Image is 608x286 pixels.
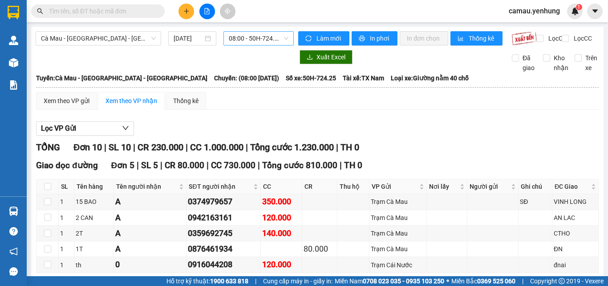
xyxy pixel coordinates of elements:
span: | [336,142,338,153]
span: Cà Mau - Sài Gòn - Đồng Nai [41,32,156,45]
div: Trạm Cà Mau [371,228,425,238]
td: 0374979657 [186,194,261,210]
div: 0942163161 [188,211,259,224]
span: SĐT người nhận [189,182,251,191]
th: CC [261,179,302,194]
td: 0916044208 [186,257,261,273]
span: Đơn 5 [111,160,135,170]
span: | [255,276,256,286]
th: CR [302,179,338,194]
span: notification [9,247,18,256]
div: 80.000 [304,243,336,255]
span: | [137,160,139,170]
span: Làm mới [316,33,342,43]
div: 140.000 [262,227,300,240]
img: warehouse-icon [9,207,18,216]
span: ĐC Giao [555,182,589,191]
span: Thống kê [469,33,495,43]
span: | [160,160,162,170]
div: Trạm Cà Mau [371,213,425,223]
button: printerIn phơi [352,31,397,46]
span: Nơi lấy [429,182,458,191]
span: Tài xế: TX Nam [343,73,384,83]
span: 1 [577,4,580,10]
span: | [246,142,248,153]
span: question-circle [9,227,18,236]
div: CTHO [554,228,597,238]
div: 1 [60,197,73,207]
img: warehouse-icon [9,58,18,67]
th: Ghi chú [519,179,552,194]
button: caret-down [587,4,603,19]
span: Xuất Excel [316,52,345,62]
button: downloadXuất Excel [300,50,353,64]
button: file-add [199,4,215,19]
span: CR 80.000 [165,160,204,170]
span: ⚪️ [446,279,449,283]
span: sync [305,35,313,42]
span: caret-down [591,7,599,15]
span: printer [359,35,366,42]
span: message [9,267,18,276]
span: Số xe: 50H-724.25 [286,73,336,83]
div: 15 BAO [76,197,113,207]
div: 2 CAN [76,213,113,223]
span: Giao dọc đường [36,160,98,170]
td: A [114,241,186,257]
span: plus [183,8,190,14]
div: th [76,260,113,270]
td: 0942163161 [186,210,261,226]
td: Trạm Cà Mau [369,241,426,257]
img: icon-new-feature [571,7,579,15]
strong: 0708 023 035 - 0935 103 250 [363,278,444,285]
th: SL [59,179,74,194]
div: Thống kê [173,96,199,106]
td: Trạm Cà Mau [369,194,426,210]
span: aim [224,8,231,14]
td: 0876461934 [186,241,261,257]
img: warehouse-icon [9,36,18,45]
span: TH 0 [340,142,359,153]
span: Tổng cước 810.000 [262,160,337,170]
div: 0876461934 [188,243,259,255]
button: syncLàm mới [298,31,349,46]
div: 0374979657 [188,195,259,208]
div: 120.000 [262,211,300,224]
sup: 1 [576,4,582,10]
div: 120.000 [262,258,300,271]
div: 1 [60,213,73,223]
div: 1 [60,228,73,238]
div: 0916044208 [188,258,259,271]
div: A [115,243,185,255]
strong: 1900 633 818 [210,278,248,285]
div: đnai [554,260,597,270]
td: A [114,194,186,210]
button: In đơn chọn [400,31,448,46]
div: 1 [60,260,73,270]
span: bar-chart [458,35,465,42]
div: Trạm Cái Nước [371,260,425,270]
span: SL 5 [141,160,158,170]
input: 14/08/2025 [174,33,203,43]
span: CC 1.000.000 [190,142,243,153]
td: 0 [114,257,186,273]
div: AN LAC [554,213,597,223]
button: plus [178,4,194,19]
div: SĐ [520,197,551,207]
span: | [258,160,260,170]
span: TH 0 [344,160,362,170]
div: 0 [115,258,185,271]
span: | [186,142,188,153]
span: Người gửi [470,182,510,191]
th: Thu hộ [337,179,369,194]
div: 350.000 [262,195,300,208]
td: Trạm Cà Mau [369,210,426,226]
span: In phơi [370,33,390,43]
button: bar-chartThống kê [450,31,503,46]
span: Kho nhận [550,53,572,73]
div: Trạm Cà Mau [371,244,425,254]
span: TỔNG [36,142,60,153]
span: Loại xe: Giường nằm 40 chỗ [391,73,469,83]
span: CC 730.000 [211,160,255,170]
span: VP Gửi [372,182,417,191]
